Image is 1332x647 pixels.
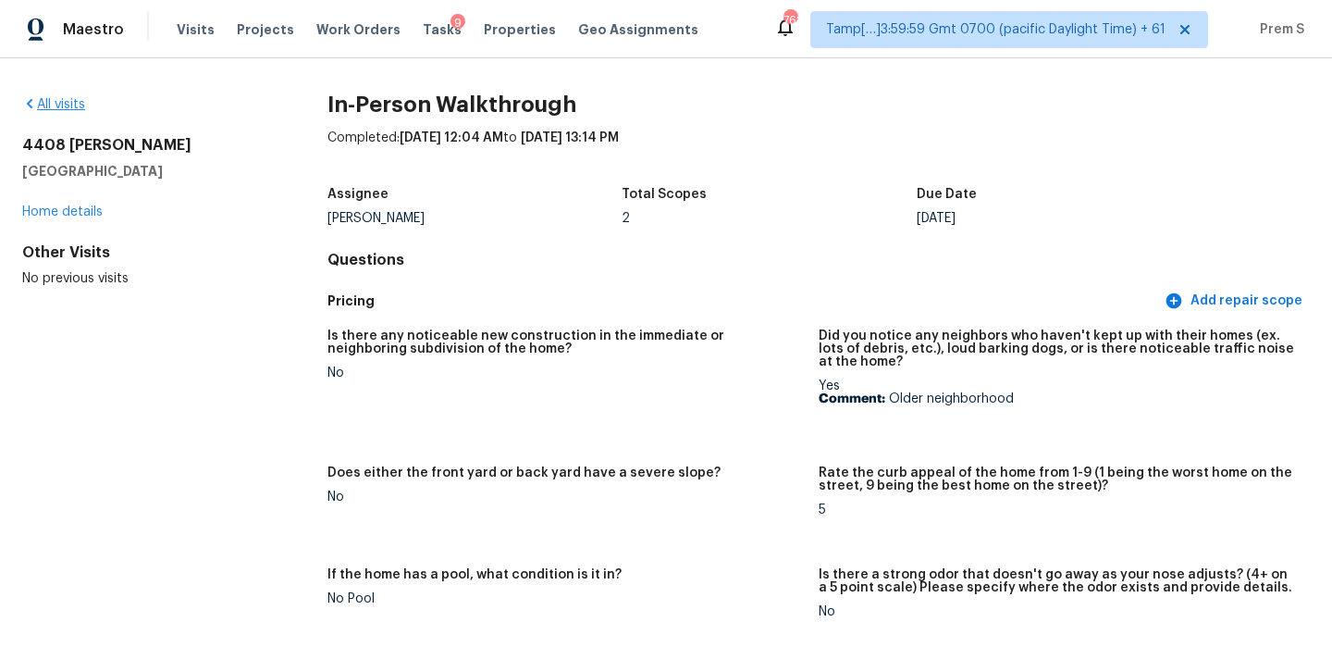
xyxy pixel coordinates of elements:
h5: Rate the curb appeal of the home from 1-9 (1 being the worst home on the street, 9 being the best... [819,467,1295,492]
span: Projects [237,20,294,39]
div: 5 [819,504,1295,516]
div: Other Visits [22,243,268,262]
a: Home details [22,205,103,218]
div: 762 [783,11,796,30]
span: Visits [177,20,215,39]
span: Prem S [1252,20,1304,39]
h5: Is there any noticeable new construction in the immediate or neighboring subdivision of the home? [327,330,804,355]
h2: In-Person Walkthrough [327,95,1310,114]
h5: Due Date [917,188,977,201]
div: Yes [819,379,1295,405]
a: All visits [22,98,85,111]
span: Tasks [423,23,462,36]
div: No [327,367,804,379]
span: [DATE] 13:14 PM [521,131,619,144]
div: No [327,491,804,504]
div: [DATE] [917,212,1212,225]
div: 2 [622,212,917,225]
div: [PERSON_NAME] [327,212,623,225]
p: Older neighborhood [819,392,1295,405]
span: Work Orders [316,20,401,39]
h5: Assignee [327,188,388,201]
span: [DATE] 12:04 AM [400,131,503,144]
h5: [GEOGRAPHIC_DATA] [22,162,268,180]
span: Geo Assignments [578,20,698,39]
h5: Is there a strong odor that doesn't go away as your nose adjusts? (4+ on a 5 point scale) Please ... [819,568,1295,594]
span: Properties [484,20,556,39]
span: Maestro [63,20,124,39]
div: Completed: to [327,129,1310,177]
span: No previous visits [22,272,129,285]
span: Add repair scope [1168,290,1302,313]
span: Tamp[…]3:59:59 Gmt 0700 (pacific Daylight Time) + 61 [826,20,1165,39]
h5: Total Scopes [622,188,707,201]
button: Add repair scope [1161,284,1310,318]
h2: 4408 [PERSON_NAME] [22,136,268,155]
h5: Did you notice any neighbors who haven't kept up with their homes (ex. lots of debris, etc.), lou... [819,330,1295,368]
div: No Pool [327,592,804,605]
div: 9 [450,14,465,32]
h5: If the home has a pool, what condition is it in? [327,568,622,581]
h4: Questions [327,251,1310,269]
b: Comment: [819,392,885,405]
div: No [819,605,1295,618]
h5: Does either the front yard or back yard have a severe slope? [327,467,721,479]
h5: Pricing [327,292,1161,311]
